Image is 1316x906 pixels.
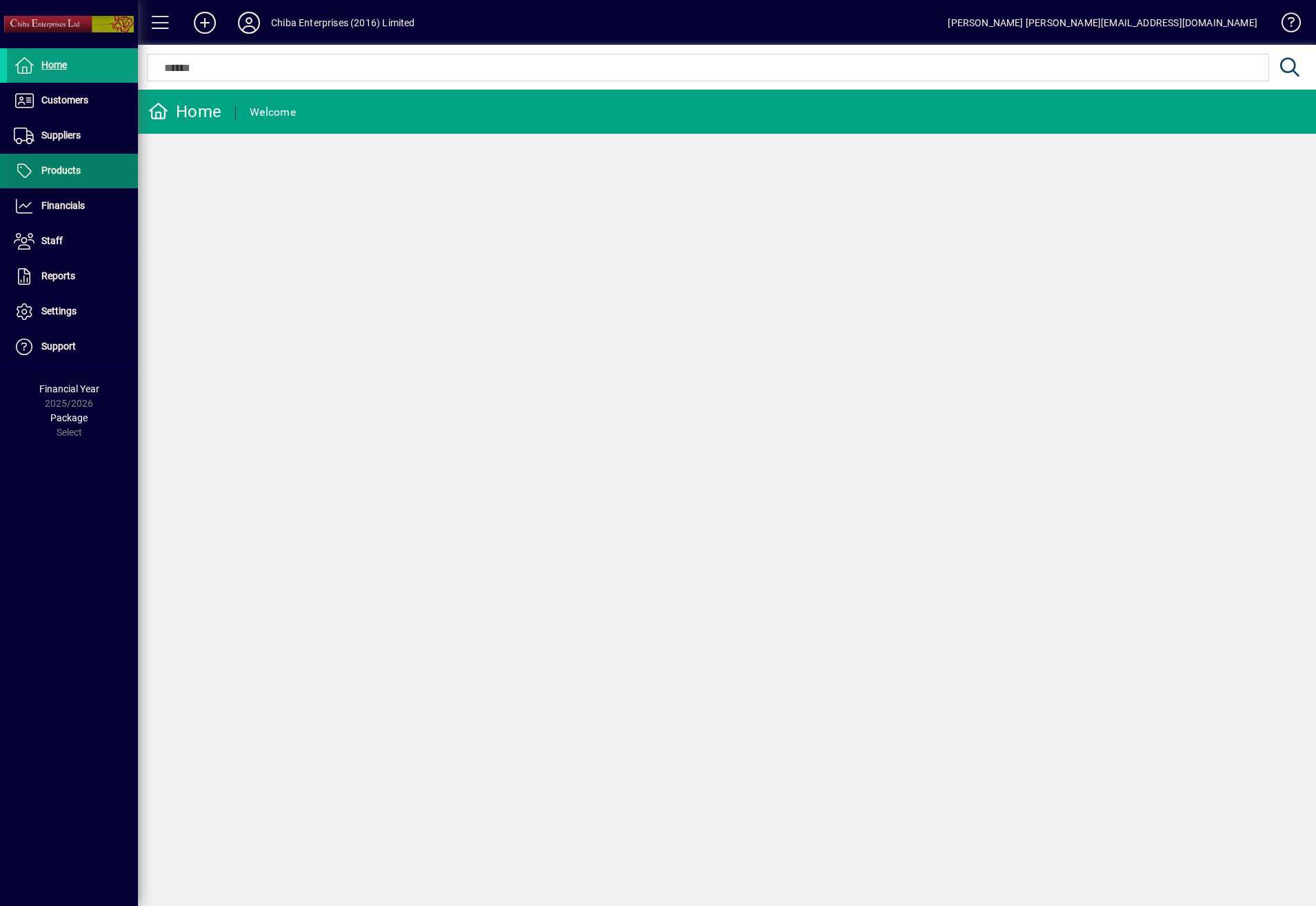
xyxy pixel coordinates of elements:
div: Chiba Enterprises (2016) Limited [271,12,415,34]
span: Support [41,341,76,352]
a: Support [7,330,138,364]
span: Reports [41,270,75,281]
a: Reports [7,259,138,294]
a: Products [7,154,138,188]
a: Settings [7,294,138,329]
div: Home [148,101,221,123]
button: Add [183,10,227,35]
a: Suppliers [7,119,138,153]
span: Customers [41,94,88,105]
span: Suppliers [41,130,81,141]
span: Financial Year [39,383,99,394]
span: Staff [41,235,63,246]
div: [PERSON_NAME] [PERSON_NAME][EMAIL_ADDRESS][DOMAIN_NAME] [948,12,1257,34]
span: Settings [41,305,77,316]
span: Package [50,412,88,423]
a: Staff [7,224,138,259]
a: Financials [7,189,138,223]
a: Customers [7,83,138,118]
span: Home [41,59,67,70]
span: Financials [41,200,85,211]
span: Products [41,165,81,176]
button: Profile [227,10,271,35]
a: Knowledge Base [1271,3,1299,48]
div: Welcome [250,101,296,123]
